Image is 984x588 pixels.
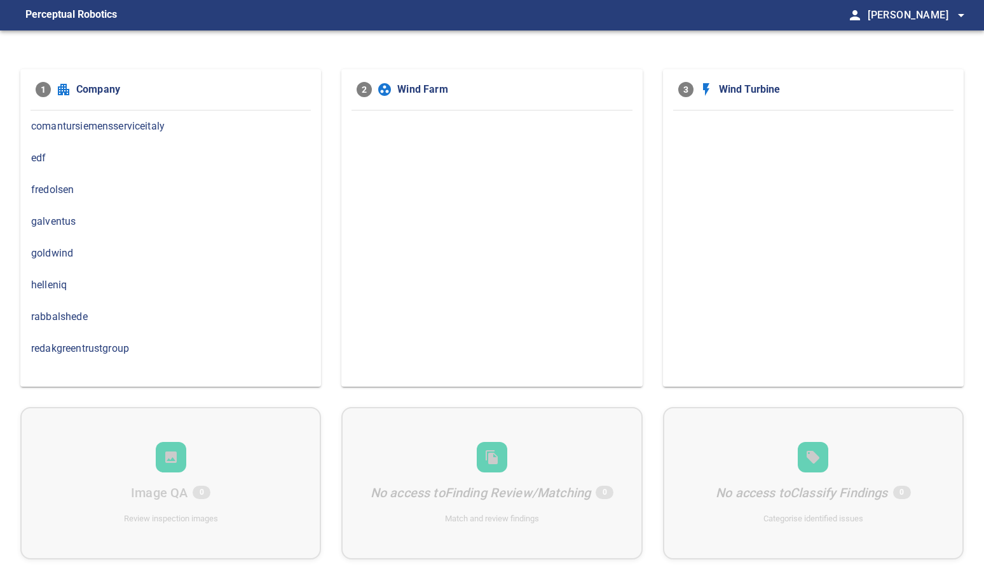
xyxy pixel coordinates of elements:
[31,246,310,261] span: goldwind
[863,3,969,28] button: [PERSON_NAME]
[31,182,310,197] span: fredolsen
[678,82,694,97] span: 3
[20,269,321,301] div: helleniq
[847,8,863,23] span: person
[20,142,321,174] div: edf
[868,6,969,24] span: [PERSON_NAME]
[20,174,321,206] div: fredolsen
[20,237,321,269] div: goldwind
[31,277,310,293] span: helleniq
[357,82,372,97] span: 2
[76,82,306,97] span: Company
[31,309,310,324] span: rabbalshede
[397,82,627,97] span: Wind Farm
[31,341,310,356] span: redakgreentrustgroup
[31,150,310,166] span: edf
[20,110,321,142] div: comantursiemensserviceitaly
[25,5,117,25] figcaption: Perceptual Robotics
[31,119,310,134] span: comantursiemensserviceitaly
[20,333,321,364] div: redakgreentrustgroup
[719,82,948,97] span: Wind Turbine
[20,301,321,333] div: rabbalshede
[36,82,51,97] span: 1
[31,214,310,229] span: galventus
[953,8,969,23] span: arrow_drop_down
[20,206,321,237] div: galventus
